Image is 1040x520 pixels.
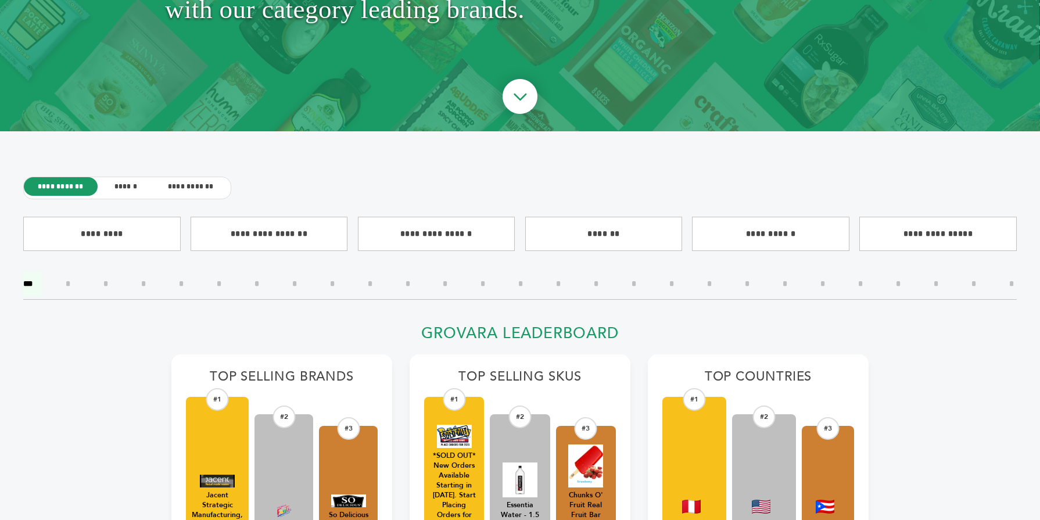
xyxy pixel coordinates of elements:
div: #3 [575,417,597,440]
h2: Grovara Leaderboard [171,324,869,349]
div: #1 [443,388,465,411]
img: So Delicious Dairy Free [331,494,366,507]
h2: Top Selling SKUs [424,369,616,391]
div: #3 [817,417,840,440]
h2: Top Selling Brands [186,369,378,391]
div: #2 [272,406,295,428]
img: Chunks O' Fruit Real Fruit Bar Strawberry [568,444,603,487]
div: #2 [753,406,776,428]
img: Peru Flag [682,500,701,514]
img: Essentia Water - 1.5 Liter Bottles [503,462,537,497]
img: Puerto Rico Flag [816,500,834,514]
div: #1 [683,388,706,411]
div: #2 [508,406,531,428]
div: #1 [206,388,229,411]
h2: Top Countries [662,369,854,391]
img: Jacent Strategic Manufacturing, LLC [200,475,235,487]
img: ourBrandsHeroArrow.png [489,67,551,129]
img: *SOLD OUT* New Orders Available Starting in 2026. Start Placing Orders for 2026 now! [437,425,472,448]
div: #3 [337,417,360,440]
img: NFC Fruti [267,504,302,517]
img: United States Flag [752,500,770,514]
